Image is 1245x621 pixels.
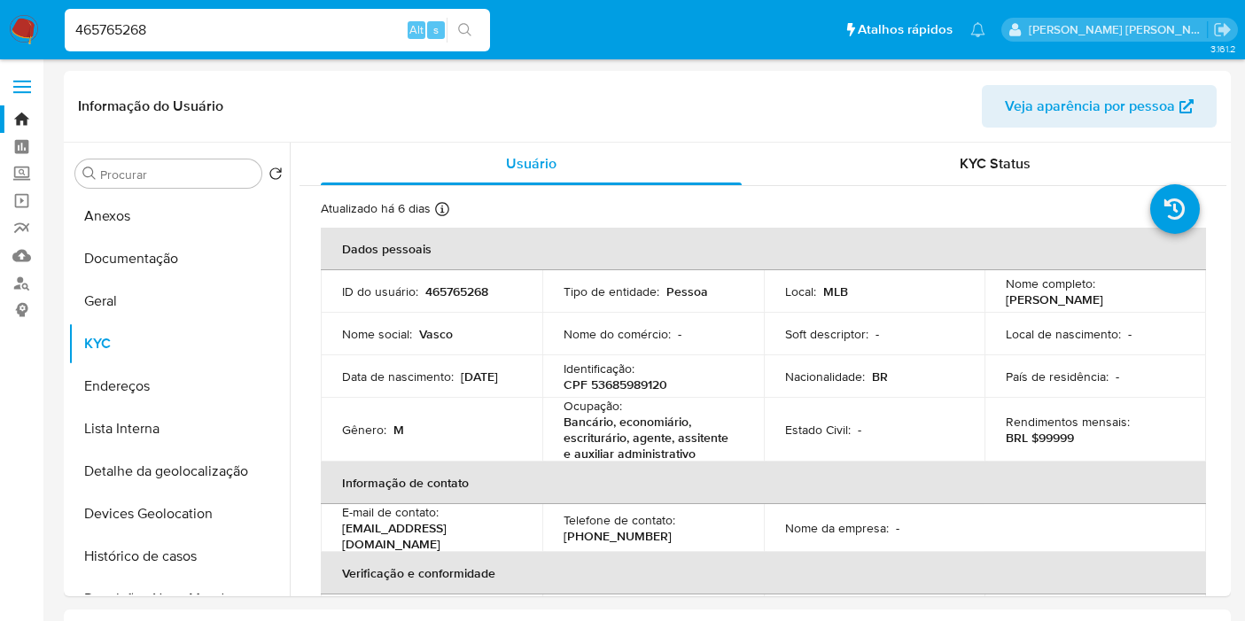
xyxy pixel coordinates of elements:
[1029,21,1208,38] p: leticia.merlin@mercadolivre.com
[970,22,985,37] a: Notificações
[1006,326,1121,342] p: Local de nascimento :
[564,398,622,414] p: Ocupação :
[982,85,1217,128] button: Veja aparência por pessoa
[68,195,290,237] button: Anexos
[1116,369,1119,384] p: -
[68,408,290,450] button: Lista Interna
[268,167,283,186] button: Retornar ao pedido padrão
[564,361,634,376] p: Identificação :
[960,153,1031,174] span: KYC Status
[678,326,681,342] p: -
[785,326,868,342] p: Soft descriptor :
[461,369,498,384] p: [DATE]
[447,18,483,43] button: search-icon
[321,462,1206,504] th: Informação de contato
[100,167,254,182] input: Procurar
[68,578,290,620] button: Restrições Novo Mundo
[425,283,488,299] p: 465765268
[785,369,865,384] p: Nacionalidade :
[68,280,290,322] button: Geral
[68,237,290,280] button: Documentação
[342,369,454,384] p: Data de nascimento :
[68,535,290,578] button: Histórico de casos
[666,283,708,299] p: Pessoa
[321,200,431,217] p: Atualizado há 6 dias
[1006,276,1095,291] p: Nome completo :
[68,365,290,408] button: Endereços
[419,326,453,342] p: Vasco
[1006,414,1130,430] p: Rendimentos mensais :
[785,520,889,536] p: Nome da empresa :
[506,153,556,174] span: Usuário
[68,493,290,535] button: Devices Geolocation
[875,326,879,342] p: -
[342,422,386,438] p: Gênero :
[564,283,659,299] p: Tipo de entidade :
[409,21,424,38] span: Alt
[321,552,1206,594] th: Verificação e conformidade
[564,414,735,462] p: Bancário, economiário, escriturário, agente, assitente e auxiliar administrativo
[564,528,672,544] p: [PHONE_NUMBER]
[1006,369,1109,384] p: País de residência :
[564,512,675,528] p: Telefone de contato :
[342,326,412,342] p: Nome social :
[68,322,290,365] button: KYC
[78,97,223,115] h1: Informação do Usuário
[896,520,899,536] p: -
[1005,85,1175,128] span: Veja aparência por pessoa
[342,520,514,552] p: [EMAIL_ADDRESS][DOMAIN_NAME]
[321,228,1206,270] th: Dados pessoais
[1006,291,1103,307] p: [PERSON_NAME]
[82,167,97,181] button: Procurar
[823,283,848,299] p: MLB
[1128,326,1132,342] p: -
[65,19,490,42] input: Pesquise usuários ou casos...
[433,21,439,38] span: s
[1006,430,1074,446] p: BRL $99999
[785,283,816,299] p: Local :
[68,450,290,493] button: Detalhe da geolocalização
[872,369,888,384] p: BR
[1213,20,1232,39] a: Sair
[342,504,439,520] p: E-mail de contato :
[564,326,671,342] p: Nome do comércio :
[785,422,851,438] p: Estado Civil :
[393,422,404,438] p: M
[858,20,953,39] span: Atalhos rápidos
[564,376,667,392] p: CPF 53685989120
[858,422,861,438] p: -
[342,283,418,299] p: ID do usuário :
